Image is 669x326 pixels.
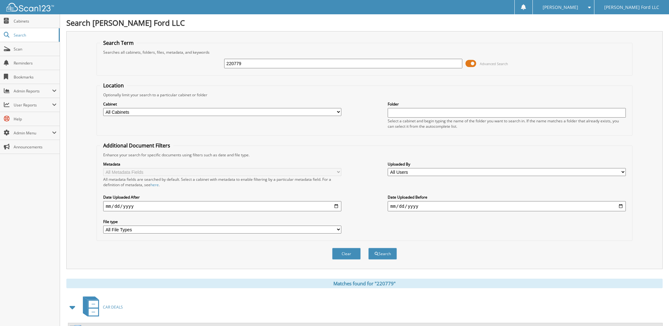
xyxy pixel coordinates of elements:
[6,3,54,11] img: scan123-logo-white.svg
[103,161,341,167] label: Metadata
[103,201,341,211] input: start
[388,194,626,200] label: Date Uploaded Before
[100,92,629,98] div: Optionally limit your search to a particular cabinet or folder
[388,101,626,107] label: Folder
[480,61,508,66] span: Advanced Search
[14,88,52,94] span: Admin Reports
[14,102,52,108] span: User Reports
[151,182,159,187] a: here
[14,144,57,150] span: Announcements
[100,82,127,89] legend: Location
[100,39,137,46] legend: Search Term
[66,17,663,28] h1: Search [PERSON_NAME] Ford LLC
[543,5,578,9] span: [PERSON_NAME]
[100,152,629,158] div: Enhance your search for specific documents using filters such as date and file type.
[388,161,626,167] label: Uploaded By
[368,248,397,260] button: Search
[604,5,659,9] span: [PERSON_NAME] Ford LLC
[14,60,57,66] span: Reminders
[388,201,626,211] input: end
[100,142,173,149] legend: Additional Document Filters
[103,101,341,107] label: Cabinet
[103,304,123,310] span: CAR DEALS
[100,50,629,55] div: Searches all cabinets, folders, files, metadata, and keywords
[103,219,341,224] label: File type
[14,130,52,136] span: Admin Menu
[103,177,341,187] div: All metadata fields are searched by default. Select a cabinet with metadata to enable filtering b...
[14,32,56,38] span: Search
[14,18,57,24] span: Cabinets
[332,248,361,260] button: Clear
[103,194,341,200] label: Date Uploaded After
[14,46,57,52] span: Scan
[14,116,57,122] span: Help
[79,295,123,320] a: CAR DEALS
[14,74,57,80] span: Bookmarks
[66,279,663,288] div: Matches found for "220779"
[388,118,626,129] div: Select a cabinet and begin typing the name of the folder you want to search in. If the name match...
